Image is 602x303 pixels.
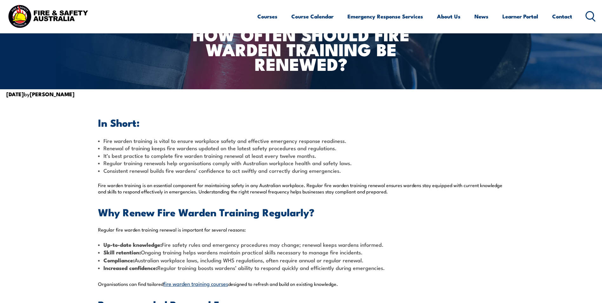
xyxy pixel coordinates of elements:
a: Contact [552,8,572,25]
span: Regular training boosts wardens’ ability to respond quickly and efficiently during emergencies. [157,264,385,272]
span: by [6,90,75,98]
span: Fire warden training is vital to ensure workplace safety and effective emergency response readiness. [103,137,347,145]
span: Increased confidence: [103,264,157,272]
span: Renewal of training keeps fire wardens updated on the latest safety procedures and regulations. [103,144,337,152]
strong: [DATE] [6,90,24,98]
a: Learner Portal [502,8,538,25]
span: In Short: [98,114,140,130]
span: Up-to-date knowledge: [103,240,162,249]
span: Regular fire warden training renewal is important for several reasons: [98,226,246,233]
span: Consistent renewal builds fire wardens’ confidence to act swiftly and correctly during emergencies. [103,166,341,174]
span: Organisations can find tailored [98,280,163,287]
a: About Us [437,8,460,25]
a: News [474,8,488,25]
a: Emergency Response Services [347,8,423,25]
span: Skill retention: [103,248,141,256]
span: Ongoing training helps wardens maintain practical skills necessary to manage fire incidents. [141,248,363,256]
span: Australian workplace laws, including WHS regulations, often require annual or regular renewal. [135,256,364,264]
span: Compliance: [103,256,135,264]
span: It’s best practice to complete fire warden training renewal at least every twelve months. [103,151,316,159]
span: Regular training renewals help organisations comply with Australian workplace health and safety l... [103,159,352,167]
span: Fire warden training is an essential component for maintaining safety in any Australian workplace... [98,182,502,195]
span: designed to refresh and build on existing knowledge. [228,280,338,287]
span: Why Renew Fire Warden Training Regularly? [98,204,314,220]
h1: How Often Should Fire Warden Training Be Renewed? [176,27,426,71]
a: fire warden training courses [163,279,228,287]
a: Course Calendar [291,8,334,25]
a: Courses [257,8,277,25]
span: Fire safety rules and emergency procedures may change; renewal keeps wardens informed. [162,240,384,248]
strong: [PERSON_NAME] [30,90,75,98]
